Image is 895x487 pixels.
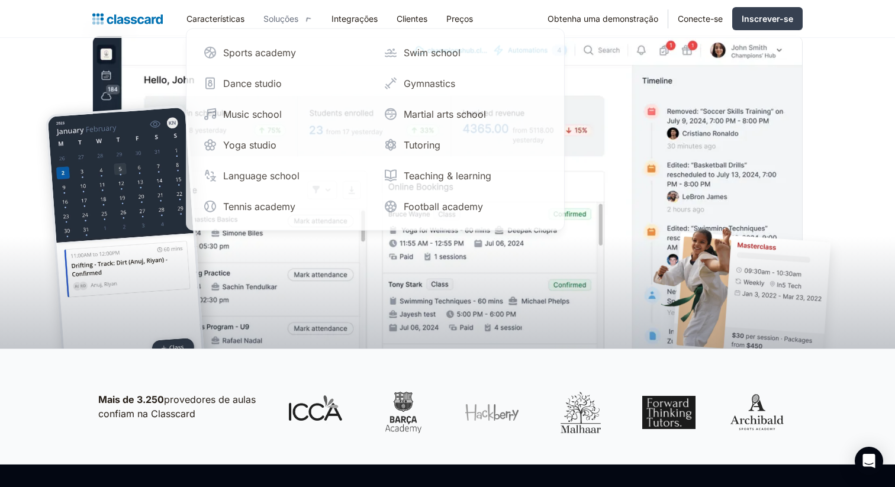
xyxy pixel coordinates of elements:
[223,107,282,121] div: Music school
[223,199,295,214] div: Tennis academy
[177,5,254,32] a: Características
[254,5,322,32] div: Soluções
[404,46,461,60] div: Swim school
[538,5,668,32] a: Obtenha uma demonstração
[198,195,372,218] a: Tennis academy
[186,14,244,24] font: Características
[379,72,552,95] a: Gymnastics
[379,195,552,218] a: Football academy
[397,14,427,24] font: Clientes
[678,14,723,24] font: Conecte-se
[404,107,486,121] div: Martial arts school
[92,11,163,27] a: lar
[387,5,437,32] a: Clientes
[331,14,378,24] font: Integrações
[223,76,282,91] div: Dance studio
[404,138,440,152] div: Tutoring
[198,102,372,126] a: Music school
[379,41,552,64] a: Swim school
[322,5,387,32] a: Integrações
[223,169,300,183] div: Language school
[198,164,372,188] a: Language school
[263,14,298,24] font: Soluções
[742,14,793,24] font: Inscrever-se
[404,199,483,214] div: Football academy
[379,164,552,188] a: Teaching & learning
[437,5,482,32] a: Preços
[404,76,455,91] div: Gymnastics
[186,28,565,231] nav: Soluções
[198,133,372,157] a: Yoga studio
[548,14,658,24] font: Obtenha uma demonstração
[379,133,552,157] a: Tutoring
[98,394,256,420] font: provedores de aulas confiam na Classcard
[98,394,164,405] font: Mais de 3.250
[223,46,296,60] div: Sports academy
[379,102,552,126] a: Martial arts school
[732,7,803,30] a: Inscrever-se
[198,72,372,95] a: Dance studio
[668,5,732,32] a: Conecte-se
[446,14,473,24] font: Preços
[223,138,276,152] div: Yoga studio
[855,447,883,475] div: Abra o Intercom Messenger
[198,41,372,64] a: Sports academy
[404,169,491,183] div: Teaching & learning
